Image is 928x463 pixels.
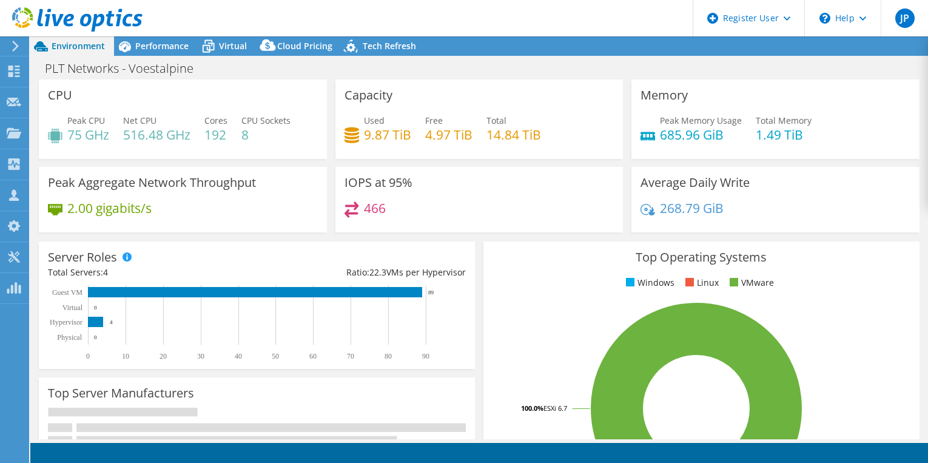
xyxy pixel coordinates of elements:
span: Virtual [219,40,247,52]
text: 60 [309,352,317,360]
tspan: ESXi 6.7 [543,404,567,413]
h4: 192 [204,128,227,141]
text: 30 [197,352,204,360]
text: 50 [272,352,279,360]
span: Cloud Pricing [277,40,332,52]
li: VMware [727,276,774,289]
text: 20 [160,352,167,360]
h4: 685.96 GiB [660,128,742,141]
div: Ratio: VMs per Hypervisor [257,266,465,279]
text: 70 [347,352,354,360]
svg: \n [819,13,830,24]
h4: 1.49 TiB [756,128,812,141]
text: 0 [86,352,90,360]
span: Cores [204,115,227,126]
h3: Peak Aggregate Network Throughput [48,176,256,189]
text: Physical [57,333,82,342]
span: Tech Refresh [363,40,416,52]
span: CPU Sockets [241,115,291,126]
h3: CPU [48,89,72,102]
span: Total [486,115,506,126]
h3: Capacity [345,89,392,102]
div: Total Servers: [48,266,257,279]
text: 90 [422,352,429,360]
h4: 75 GHz [67,128,109,141]
text: Hypervisor [50,318,82,326]
h3: Top Server Manufacturers [48,387,194,400]
span: 4 [103,266,108,278]
h4: 8 [241,128,291,141]
text: 80 [385,352,392,360]
span: Peak Memory Usage [660,115,742,126]
span: Total Memory [756,115,812,126]
span: Environment [52,40,105,52]
text: 4 [110,319,113,325]
text: Virtual [62,303,83,312]
span: JP [895,8,915,28]
h3: Top Operating Systems [493,251,910,264]
h3: Memory [641,89,688,102]
text: 0 [94,334,97,340]
li: Linux [682,276,719,289]
span: Free [425,115,443,126]
span: Peak CPU [67,115,105,126]
h3: IOPS at 95% [345,176,412,189]
h3: Server Roles [48,251,117,264]
tspan: 100.0% [521,404,543,413]
text: 10 [122,352,129,360]
h4: 516.48 GHz [123,128,190,141]
span: Performance [135,40,189,52]
h4: 14.84 TiB [486,128,541,141]
h4: 9.87 TiB [364,128,411,141]
text: 40 [235,352,242,360]
span: 22.3 [369,266,386,278]
text: Guest VM [52,288,82,297]
text: 89 [428,289,434,296]
h4: 466 [364,201,386,215]
h4: 268.79 GiB [660,201,724,215]
h3: Average Daily Write [641,176,750,189]
span: Used [364,115,385,126]
text: 0 [94,305,97,311]
h4: 4.97 TiB [425,128,472,141]
li: Windows [623,276,674,289]
span: Net CPU [123,115,156,126]
h4: 2.00 gigabits/s [67,201,152,215]
h1: PLT Networks - Voestalpine [39,62,212,75]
